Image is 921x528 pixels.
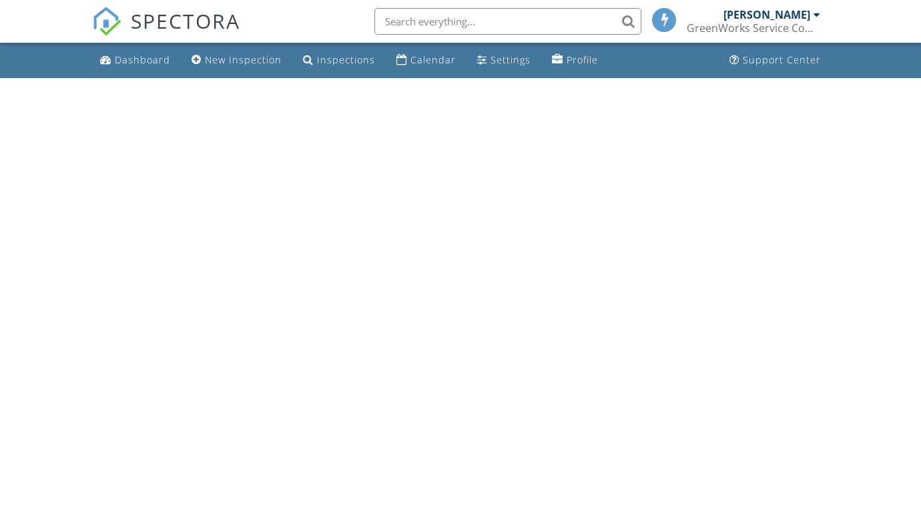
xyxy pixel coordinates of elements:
[567,53,598,66] div: Profile
[95,48,176,73] a: Dashboard
[186,48,287,73] a: New Inspection
[92,7,121,36] img: The Best Home Inspection Software - Spectora
[115,53,170,66] div: Dashboard
[205,53,282,66] div: New Inspection
[491,53,531,66] div: Settings
[391,48,461,73] a: Calendar
[687,21,820,35] div: GreenWorks Service Company
[723,8,810,21] div: [PERSON_NAME]
[92,18,240,46] a: SPECTORA
[317,53,375,66] div: Inspections
[472,48,536,73] a: Settings
[410,53,456,66] div: Calendar
[374,8,641,35] input: Search everything...
[743,53,821,66] div: Support Center
[547,48,603,73] a: Profile
[131,7,240,35] span: SPECTORA
[724,48,826,73] a: Support Center
[298,48,380,73] a: Inspections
